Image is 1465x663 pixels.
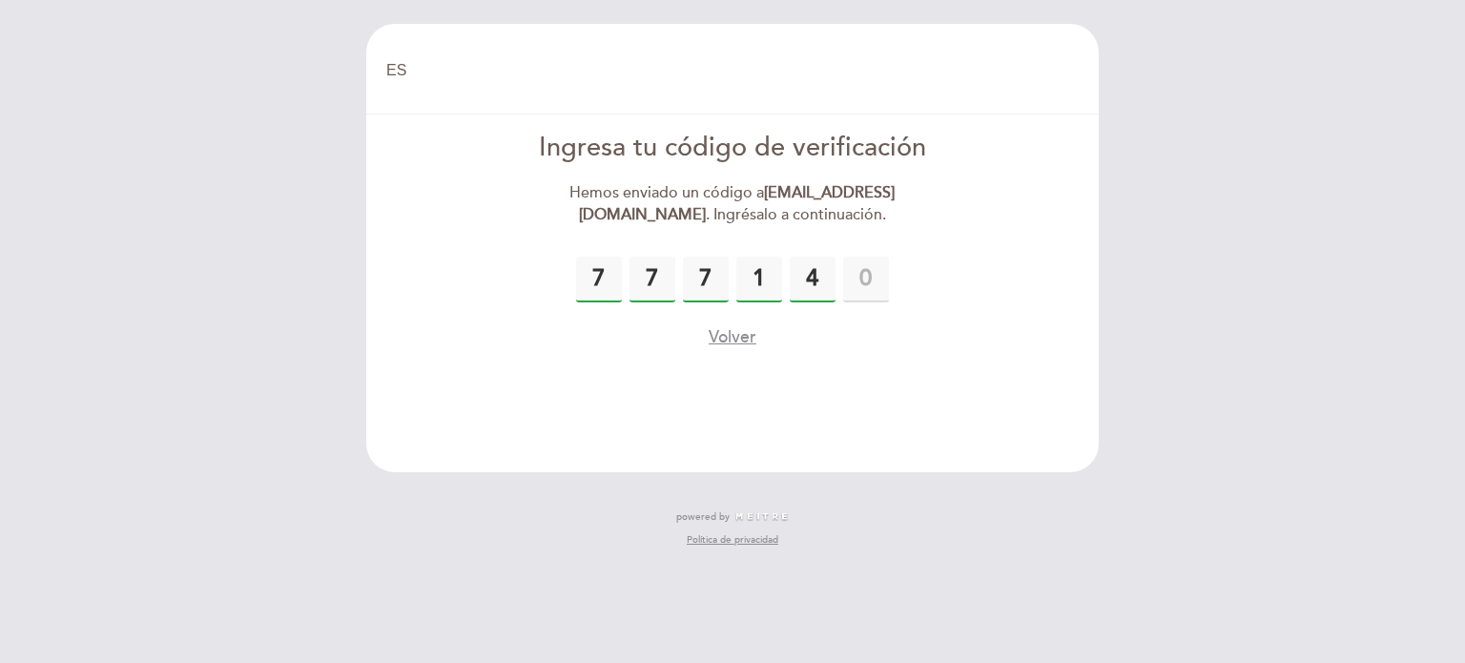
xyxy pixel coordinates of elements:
[676,510,789,524] a: powered by
[687,533,778,547] a: Política de privacidad
[734,512,789,522] img: MEITRE
[579,183,896,224] strong: [EMAIL_ADDRESS][DOMAIN_NAME]
[843,257,889,302] input: 0
[514,130,952,167] div: Ingresa tu código de verificación
[736,257,782,302] input: 0
[514,182,952,226] div: Hemos enviado un código a . Ingrésalo a continuación.
[683,257,729,302] input: 0
[709,325,756,349] button: Volver
[629,257,675,302] input: 0
[676,510,730,524] span: powered by
[790,257,836,302] input: 0
[576,257,622,302] input: 0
